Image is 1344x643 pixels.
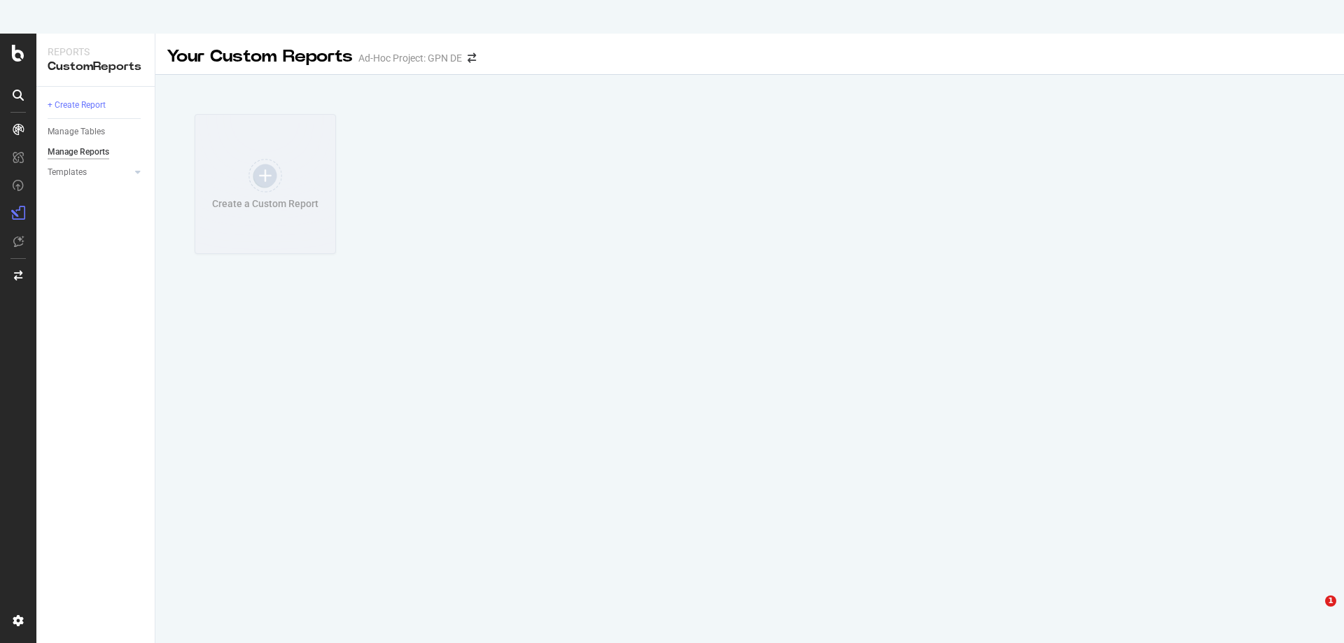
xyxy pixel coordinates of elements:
[48,98,106,113] div: + Create Report
[48,45,143,59] div: Reports
[1296,595,1330,629] iframe: Intercom live chat
[212,198,318,210] div: Create a Custom Report
[48,98,145,113] a: + Create Report
[358,51,462,65] div: Ad-Hoc Project: GPN DE
[1325,595,1336,607] span: 1
[48,165,131,180] a: Templates
[48,165,87,180] div: Templates
[48,145,109,160] div: Manage Reports
[48,145,145,160] a: Manage Reports
[48,125,105,139] div: Manage Tables
[48,125,145,139] a: Manage Tables
[468,53,476,63] div: arrow-right-arrow-left
[48,59,143,75] div: CustomReports
[167,45,353,69] div: Your Custom Reports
